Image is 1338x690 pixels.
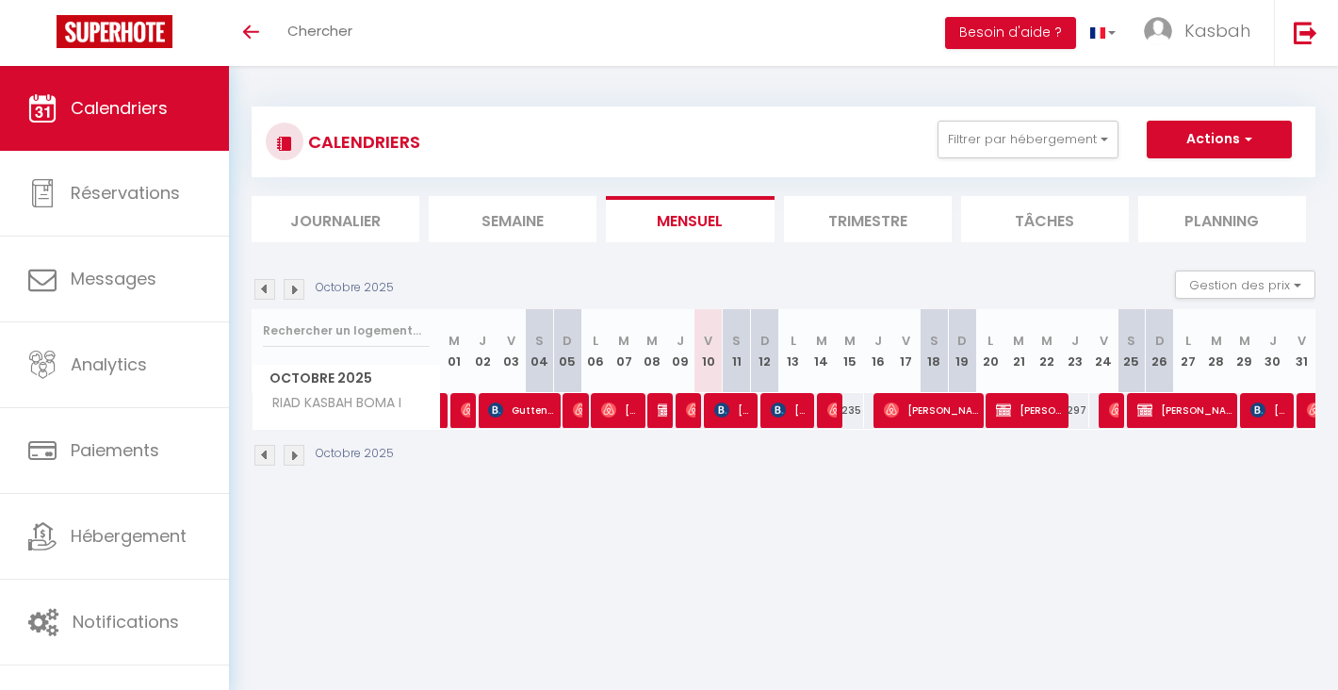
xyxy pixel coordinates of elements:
th: 24 [1089,309,1118,393]
img: ... [1144,17,1172,45]
th: 16 [864,309,892,393]
li: Journalier [252,196,419,242]
th: 05 [553,309,581,393]
th: 06 [581,309,610,393]
th: 26 [1146,309,1174,393]
div: 297 [1061,393,1089,428]
button: Filtrer par hébergement [938,121,1118,158]
abbr: V [507,332,515,350]
span: Kasbah [1184,19,1250,42]
th: 31 [1287,309,1315,393]
abbr: V [902,332,910,350]
div: 235 [836,393,864,428]
th: 15 [836,309,864,393]
button: Gestion des prix [1175,271,1315,299]
abbr: V [704,332,712,350]
th: 20 [976,309,1004,393]
th: 27 [1174,309,1202,393]
span: Insaaf Majbri [686,392,695,428]
th: 28 [1202,309,1231,393]
span: [PERSON_NAME] [1137,392,1232,428]
abbr: L [1185,332,1191,350]
abbr: D [760,332,770,350]
abbr: M [1041,332,1052,350]
th: 21 [1004,309,1033,393]
li: Planning [1138,196,1306,242]
abbr: M [1013,332,1024,350]
abbr: D [563,332,572,350]
button: Besoin d'aide ? [945,17,1076,49]
th: 22 [1033,309,1061,393]
th: 29 [1231,309,1259,393]
span: Hébergement [71,524,187,548]
span: [PERSON_NAME] [771,392,808,428]
th: 30 [1259,309,1287,393]
span: Chercher [287,21,352,41]
span: Octobre 2025 [253,365,440,392]
span: [PERSON_NAME] [996,392,1062,428]
h3: CALENDRIERS [303,121,420,163]
span: Notifications [73,610,179,633]
span: Guttenhöfer [PERSON_NAME] [488,392,554,428]
p: Octobre 2025 [316,279,394,297]
th: 17 [892,309,921,393]
li: Trimestre [784,196,952,242]
img: Super Booking [57,15,172,48]
th: 13 [779,309,808,393]
th: 02 [468,309,497,393]
span: [PERSON_NAME] [1109,392,1118,428]
th: 08 [638,309,666,393]
th: 23 [1061,309,1089,393]
abbr: V [1297,332,1306,350]
abbr: M [816,332,827,350]
span: Paiements [71,438,159,462]
img: logout [1294,21,1317,44]
th: 01 [441,309,469,393]
abbr: M [1211,332,1222,350]
span: [PERSON_NAME] [573,392,582,428]
button: Actions [1147,121,1292,158]
th: 14 [808,309,836,393]
li: Semaine [429,196,596,242]
span: [PERSON_NAME] [714,392,752,428]
abbr: S [930,332,938,350]
span: [PERSON_NAME] [461,392,470,428]
th: 03 [497,309,525,393]
li: Tâches [961,196,1129,242]
th: 07 [610,309,638,393]
th: 10 [694,309,723,393]
abbr: M [449,332,460,350]
th: 19 [948,309,976,393]
abbr: J [677,332,684,350]
abbr: D [957,332,967,350]
span: [PERSON_NAME] [827,392,837,428]
th: 09 [666,309,694,393]
span: [PERSON_NAME] [884,392,978,428]
span: Calendriers [71,96,168,120]
th: 18 [920,309,948,393]
span: Eunoia Tours [658,392,667,428]
abbr: M [1239,332,1250,350]
abbr: L [987,332,993,350]
abbr: M [618,332,629,350]
li: Mensuel [606,196,774,242]
span: [PERSON_NAME] [1250,392,1288,428]
abbr: S [1127,332,1135,350]
span: [PERSON_NAME] [601,392,639,428]
input: Rechercher un logement... [263,314,430,348]
abbr: L [791,332,796,350]
span: Messages [71,267,156,290]
abbr: V [1100,332,1108,350]
th: 12 [751,309,779,393]
abbr: J [1071,332,1079,350]
abbr: J [1269,332,1277,350]
span: Analytics [71,353,147,376]
th: 04 [525,309,553,393]
abbr: S [535,332,544,350]
abbr: J [874,332,882,350]
p: Octobre 2025 [316,445,394,463]
span: RIAD KASBAH BOMA I [255,393,406,414]
abbr: M [646,332,658,350]
span: Réservations [71,181,180,205]
th: 25 [1118,309,1146,393]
